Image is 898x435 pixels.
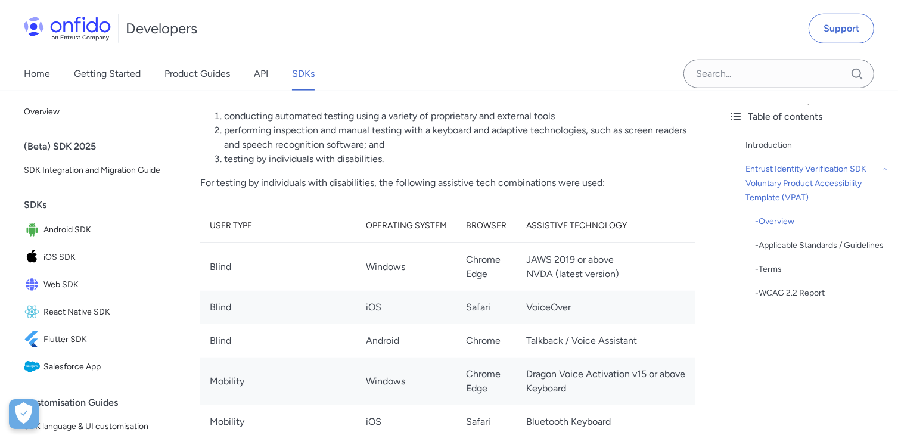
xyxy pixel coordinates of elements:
img: IconFlutter SDK [24,331,43,348]
div: - WCAG 2.2 Report [755,286,888,300]
span: Flutter SDK [43,331,161,348]
td: Chrome Edge [457,358,517,405]
li: conducting automated testing using a variety of proprietary and external tools [224,109,695,123]
a: Introduction [745,138,888,153]
a: Overview [19,100,166,124]
li: performing inspection and manual testing with a keyboard and adaptive technologies, such as scree... [224,123,695,152]
a: IconReact Native SDKReact Native SDK [19,299,166,325]
h1: Developers [126,19,197,38]
div: - Terms [755,262,888,276]
span: SDK Integration and Migration Guide [24,163,161,178]
td: Chrome [457,324,517,358]
a: -WCAG 2.2 Report [755,286,888,300]
a: IconAndroid SDKAndroid SDK [19,217,166,243]
td: Blind [200,324,356,358]
th: Assistive technology [517,209,695,243]
div: (Beta) SDK 2025 [24,135,171,159]
span: Overview [24,105,161,119]
a: Getting Started [74,57,141,91]
a: API [254,57,268,91]
td: Android [356,324,457,358]
a: Home [24,57,50,91]
td: VoiceOver [517,291,695,324]
a: IconFlutter SDKFlutter SDK [19,327,166,353]
th: Browser [457,209,517,243]
a: IconWeb SDKWeb SDK [19,272,166,298]
td: Dragon Voice Activation v15 or above Keyboard [517,358,695,405]
div: - Overview [755,215,888,229]
input: Onfido search input field [683,60,874,88]
div: Table of contents [729,110,888,124]
img: Onfido Logo [24,17,111,41]
li: testing by individuals with disabilities. [224,152,695,166]
a: Product Guides [164,57,230,91]
a: IconiOS SDKiOS SDK [19,244,166,271]
div: Cookie Preferences [9,399,39,429]
td: Safari [457,291,517,324]
span: Web SDK [43,276,161,293]
p: For testing by individuals with disabilities, the following assistive tech combinations were used: [200,176,695,190]
div: SDKs [24,193,171,217]
a: SDK Integration and Migration Guide [19,159,166,182]
th: User type [200,209,356,243]
span: iOS SDK [43,249,161,266]
a: SDKs [292,57,315,91]
td: Windows [356,243,457,291]
div: Customisation Guides [24,391,171,415]
img: IconReact Native SDK [24,304,43,321]
img: IconSalesforce App [24,359,43,375]
td: Windows [356,358,457,405]
td: Mobility [200,358,356,405]
th: Operating system [356,209,457,243]
span: Android SDK [43,222,161,238]
button: Open Preferences [9,399,39,429]
a: -Overview [755,215,888,229]
a: IconSalesforce AppSalesforce App [19,354,166,380]
span: Salesforce App [43,359,161,375]
td: Chrome Edge [457,243,517,291]
td: JAWS 2019 or above NVDA (latest version) [517,243,695,291]
img: IconWeb SDK [24,276,43,293]
img: IconiOS SDK [24,249,43,266]
span: React Native SDK [43,304,161,321]
td: iOS [356,291,457,324]
img: IconAndroid SDK [24,222,43,238]
div: - Applicable Standards / Guidelines [755,238,888,253]
a: Support [809,14,874,44]
td: Talkback / Voice Assistant [517,324,695,358]
td: Blind [200,291,356,324]
span: SDK language & UI customisation [24,420,161,434]
td: Blind [200,243,356,291]
a: -Applicable Standards / Guidelines [755,238,888,253]
a: Entrust Identity Verification SDK Voluntary Product Accessibility Template (VPAT) [745,162,888,205]
a: -Terms [755,262,888,276]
